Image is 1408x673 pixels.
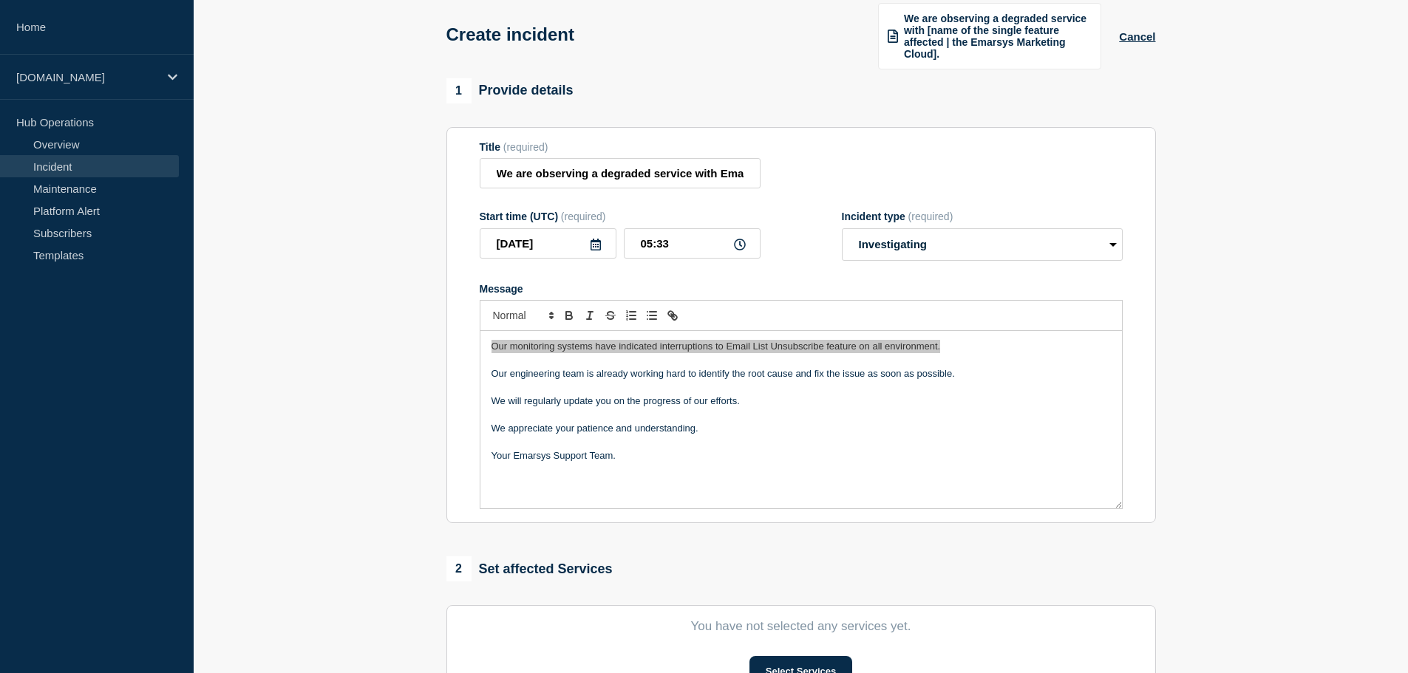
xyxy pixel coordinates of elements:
input: YYYY-MM-DD [480,228,616,259]
span: 1 [446,78,472,103]
div: Provide details [446,78,574,103]
button: Toggle bold text [559,307,579,324]
h1: Create incident [446,24,574,45]
p: You have not selected any services yet. [480,619,1123,634]
div: Message [480,331,1122,508]
select: Incident type [842,228,1123,261]
p: Our engineering team is already working hard to identify the root cause and fix the issue as soon... [492,367,1111,380]
p: [DOMAIN_NAME] [16,71,158,83]
p: Your Emarsys Support Team. [492,449,1111,462]
div: Set affected Services [446,556,613,581]
button: Toggle italic text [579,307,600,324]
span: (required) [561,211,606,222]
span: (required) [503,141,548,153]
input: HH:MM [624,228,761,259]
div: Message [480,283,1123,295]
button: Cancel [1119,30,1155,43]
span: (required) [908,211,953,222]
span: Font size [486,307,559,324]
span: 2 [446,556,472,581]
p: We appreciate your patience and understanding. [492,422,1111,435]
span: We are observing a degraded service with [name of the single feature affected | the Emarsys Marke... [904,13,1092,60]
div: Title [480,141,761,153]
button: Toggle ordered list [621,307,642,324]
img: template icon [888,30,898,43]
p: We will regularly update you on the progress of our efforts. [492,394,1111,408]
div: Incident type [842,211,1123,222]
input: Title [480,158,761,188]
button: Toggle bulleted list [642,307,662,324]
div: Start time (UTC) [480,211,761,222]
button: Toggle strikethrough text [600,307,621,324]
button: Toggle link [662,307,683,324]
p: Our monitoring systems have indicated interruptions to Email List Unsubscribe feature on all envi... [492,340,1111,353]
